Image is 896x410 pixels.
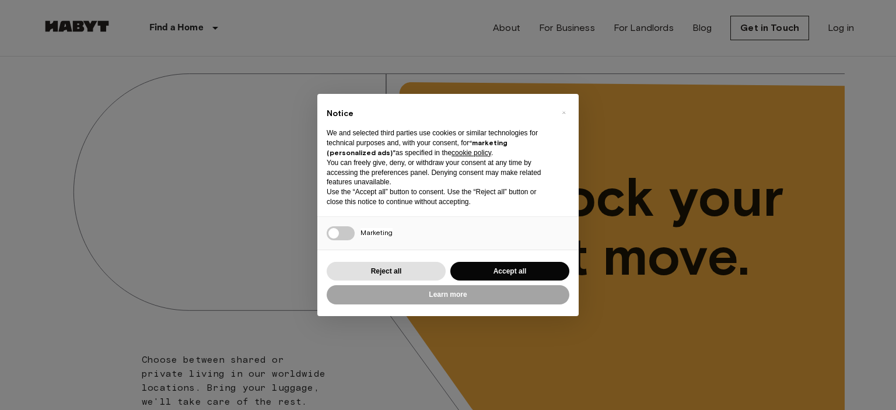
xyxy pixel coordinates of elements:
[450,262,569,281] button: Accept all
[327,262,446,281] button: Reject all
[327,138,508,157] strong: “marketing (personalized ads)”
[327,108,551,120] h2: Notice
[327,128,551,157] p: We and selected third parties use cookies or similar technologies for technical purposes and, wit...
[327,158,551,187] p: You can freely give, deny, or withdraw your consent at any time by accessing the preferences pane...
[562,106,566,120] span: ×
[327,187,551,207] p: Use the “Accept all” button to consent. Use the “Reject all” button or close this notice to conti...
[360,228,393,237] span: Marketing
[452,149,491,157] a: cookie policy
[327,285,569,304] button: Learn more
[554,103,573,122] button: Close this notice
